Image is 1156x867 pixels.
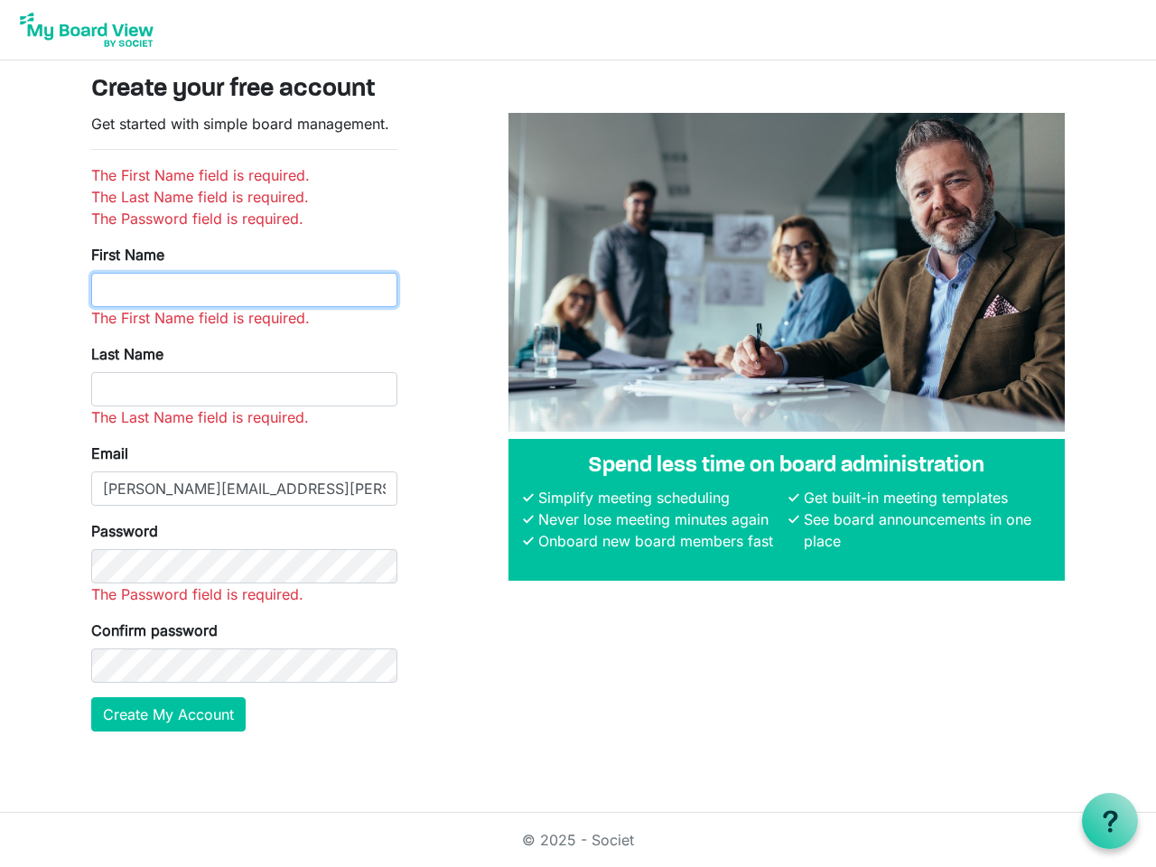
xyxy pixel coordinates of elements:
label: Last Name [91,343,163,365]
label: Password [91,520,158,542]
li: See board announcements in one place [799,508,1050,552]
li: Get built-in meeting templates [799,487,1050,508]
span: The Password field is required. [91,585,303,603]
h4: Spend less time on board administration [523,453,1050,480]
li: The Password field is required. [91,208,397,229]
li: Simplify meeting scheduling [534,487,785,508]
label: First Name [91,244,164,266]
span: The First Name field is required. [91,309,310,327]
a: © 2025 - Societ [522,831,634,849]
img: A photograph of board members sitting at a table [508,113,1065,432]
label: Email [91,443,128,464]
img: My Board View Logo [14,7,159,52]
li: Onboard new board members fast [534,530,785,552]
label: Confirm password [91,620,218,641]
button: Create My Account [91,697,246,732]
li: Never lose meeting minutes again [534,508,785,530]
span: The Last Name field is required. [91,408,309,426]
li: The Last Name field is required. [91,186,397,208]
h3: Create your free account [91,75,1065,106]
li: The First Name field is required. [91,164,397,186]
span: Get started with simple board management. [91,115,389,133]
